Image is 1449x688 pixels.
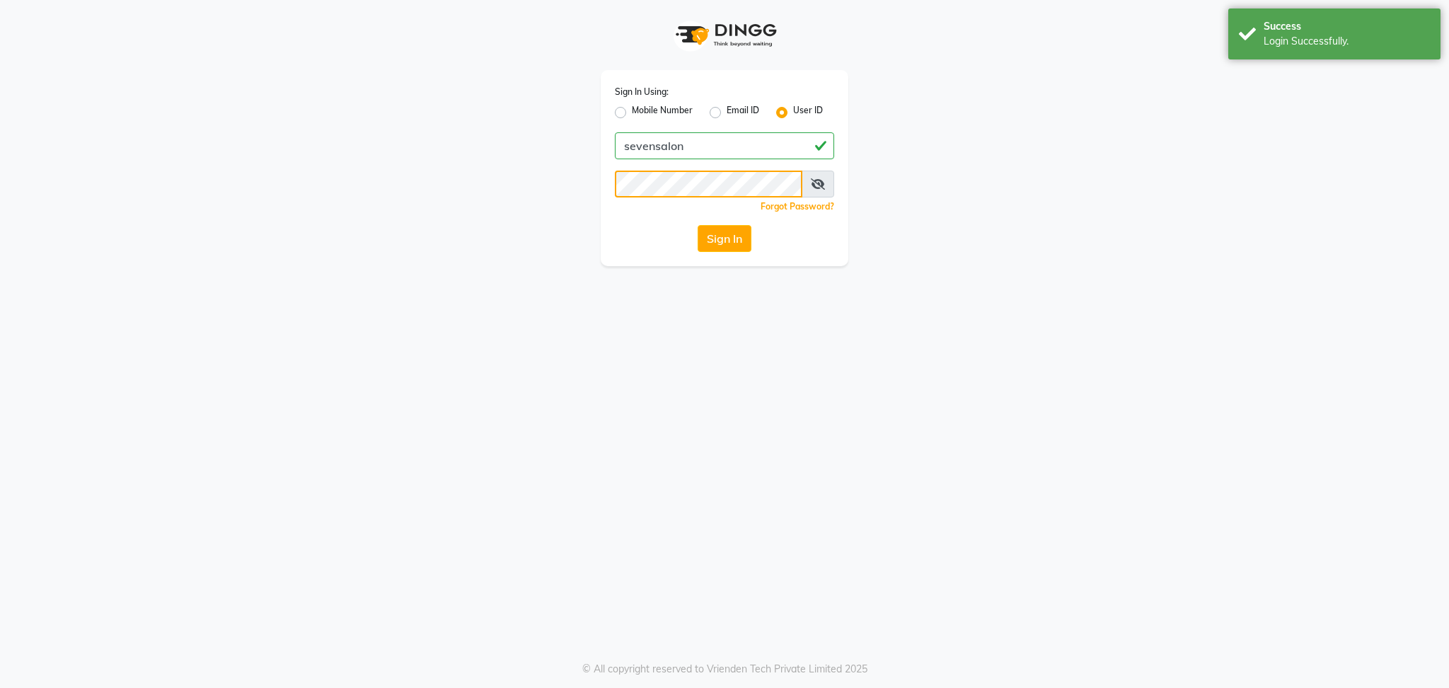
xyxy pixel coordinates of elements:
a: Forgot Password? [761,201,834,212]
div: Login Successfully. [1264,34,1430,49]
div: Success [1264,19,1430,34]
input: Username [615,132,834,159]
label: Email ID [727,104,759,121]
input: Username [615,171,802,197]
label: Mobile Number [632,104,693,121]
label: User ID [793,104,823,121]
button: Sign In [698,225,751,252]
img: logo1.svg [668,14,781,56]
label: Sign In Using: [615,86,669,98]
